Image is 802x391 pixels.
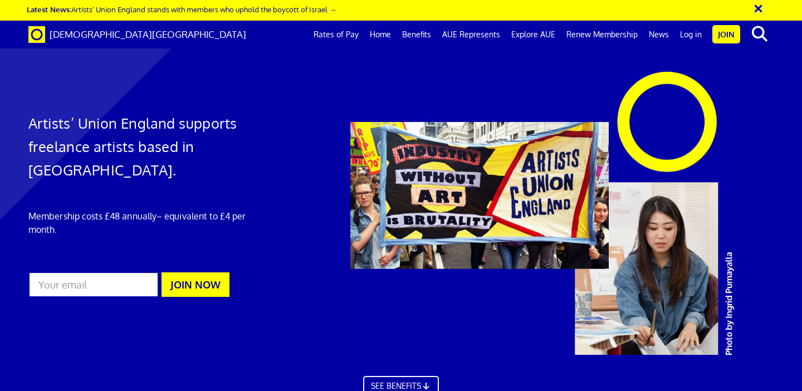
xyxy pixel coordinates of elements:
[397,21,437,48] a: Benefits
[712,25,740,43] a: Join
[674,21,707,48] a: Log in
[28,111,266,182] h1: Artists’ Union England supports freelance artists based in [GEOGRAPHIC_DATA].
[28,209,266,236] p: Membership costs £48 annually – equivalent to £4 per month.
[20,21,255,48] a: Brand [DEMOGRAPHIC_DATA][GEOGRAPHIC_DATA]
[742,22,776,46] button: search
[162,272,229,297] button: JOIN NOW
[308,21,364,48] a: Rates of Pay
[506,21,561,48] a: Explore AUE
[364,21,397,48] a: Home
[27,4,336,14] a: Latest News:Artists’ Union England stands with members who uphold the boycott of Israel →
[437,21,506,48] a: AUE Represents
[643,21,674,48] a: News
[27,4,71,14] strong: Latest News:
[28,272,159,297] input: Your email
[50,28,246,40] span: [DEMOGRAPHIC_DATA][GEOGRAPHIC_DATA]
[561,21,643,48] a: Renew Membership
